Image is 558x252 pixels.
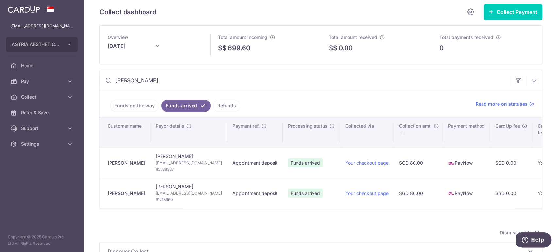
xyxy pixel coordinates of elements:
[232,123,260,129] span: Payment ref.
[288,189,323,198] span: Funds arrived
[21,62,64,69] span: Home
[21,94,64,100] span: Collect
[439,43,444,53] p: 0
[339,43,353,53] p: 0.00
[448,160,455,166] img: paynow-md-4fe65508ce96feda548756c5ee0e473c78d4820b8ea51387c6e4ad89e58a5e61.png
[108,34,128,40] span: Overview
[100,118,150,148] th: Customer name
[443,148,490,178] td: PayNow
[443,118,490,148] th: Payment method
[161,100,211,112] a: Funds arrived
[108,160,145,166] div: [PERSON_NAME]
[21,78,64,85] span: Pay
[394,148,443,178] td: SGD 80.00
[227,148,283,178] td: Appointment deposit
[150,148,227,178] td: [PERSON_NAME]
[100,70,511,91] input: Search
[490,118,533,148] th: CardUp fee
[490,148,533,178] td: SGD 0.00
[439,34,493,40] span: Total payments received
[8,5,40,13] img: CardUp
[21,109,64,116] span: Refer & Save
[394,118,443,148] th: Collection amt. : activate to sort column ascending
[21,141,64,147] span: Settings
[329,34,377,40] span: Total amount received
[10,23,73,29] p: [EMAIL_ADDRESS][DOMAIN_NAME]
[150,178,227,208] td: [PERSON_NAME]
[156,123,184,129] span: Payor details
[500,229,540,237] span: Dismiss guide
[227,178,283,208] td: Appointment deposit
[21,125,64,132] span: Support
[288,123,328,129] span: Processing status
[484,4,542,20] button: Collect Payment
[213,100,240,112] a: Refunds
[108,190,145,197] div: [PERSON_NAME]
[99,7,156,17] h5: Collect dashboard
[345,190,389,196] a: Your checkout page
[490,178,533,208] td: SGD 0.00
[443,178,490,208] td: PayNow
[399,123,432,129] span: Collection amt.
[156,160,222,166] span: [EMAIL_ADDRESS][DOMAIN_NAME]
[227,118,283,148] th: Payment ref.
[156,190,222,197] span: [EMAIL_ADDRESS][DOMAIN_NAME]
[15,5,28,10] span: Help
[495,123,520,129] span: CardUp fee
[228,43,250,53] p: 699.60
[283,118,340,148] th: Processing status
[6,37,78,52] button: ASTRIA AESTHETICS PTE. LTD.
[110,100,159,112] a: Funds on the way
[476,101,528,107] span: Read more on statuses
[394,178,443,208] td: SGD 80.00
[12,41,60,48] span: ASTRIA AESTHETICS PTE. LTD.
[156,166,222,173] span: 85588387
[329,43,337,53] span: S$
[150,118,227,148] th: Payor details
[516,232,551,249] iframe: Opens a widget where you can find more information
[218,43,227,53] span: S$
[218,34,267,40] span: Total amount incoming
[288,158,323,167] span: Funds arrived
[340,118,394,148] th: Collected via
[448,190,455,197] img: paynow-md-4fe65508ce96feda548756c5ee0e473c78d4820b8ea51387c6e4ad89e58a5e61.png
[476,101,534,107] a: Read more on statuses
[345,160,389,165] a: Your checkout page
[156,197,222,203] span: 91718660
